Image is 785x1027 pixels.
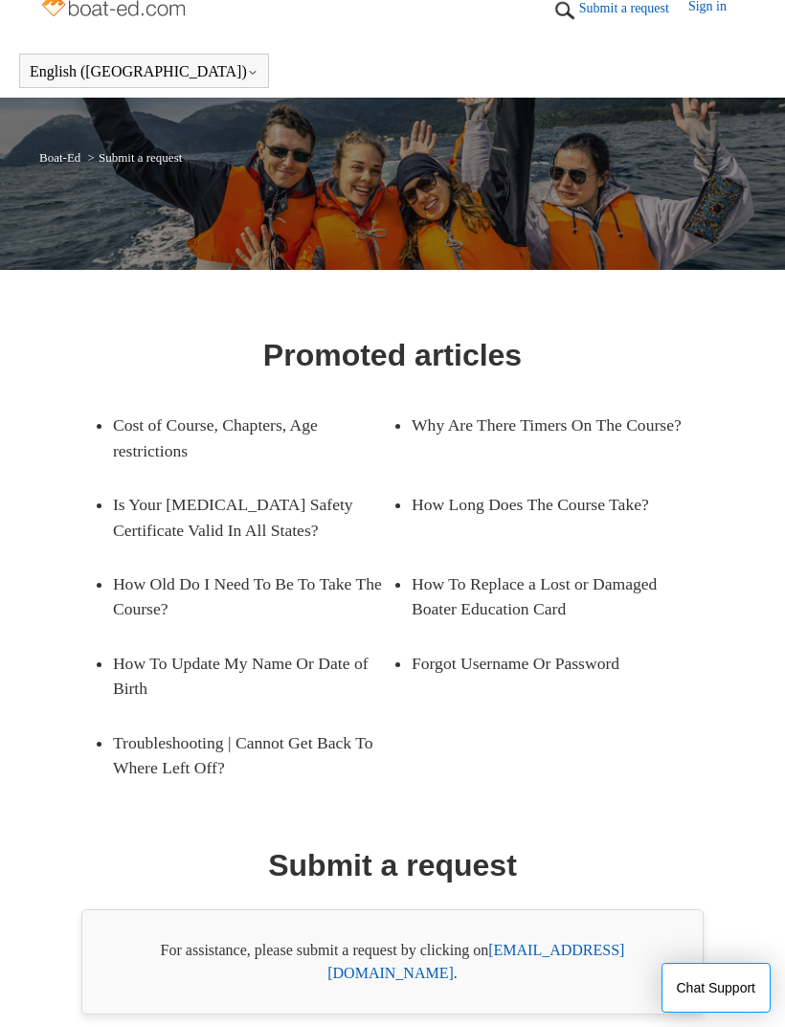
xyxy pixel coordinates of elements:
a: [EMAIL_ADDRESS][DOMAIN_NAME] [327,942,624,981]
a: How To Update My Name Or Date of Birth [113,636,392,716]
a: Why Are There Timers On The Course? [412,398,691,452]
a: Troubleshooting | Cannot Get Back To Where Left Off? [113,716,392,795]
button: English ([GEOGRAPHIC_DATA]) [30,63,258,80]
a: Boat-Ed [39,150,80,165]
li: Boat-Ed [39,150,84,165]
h1: Promoted articles [263,332,522,378]
a: Forgot Username Or Password [412,636,691,690]
li: Submit a request [84,150,183,165]
a: How Old Do I Need To Be To Take The Course? [113,557,392,636]
div: For assistance, please submit a request by clicking on . [81,909,704,1015]
h1: Submit a request [268,842,517,888]
button: Chat Support [662,963,772,1013]
a: Cost of Course, Chapters, Age restrictions [113,398,392,478]
a: Is Your [MEDICAL_DATA] Safety Certificate Valid In All States? [113,478,392,557]
a: How To Replace a Lost or Damaged Boater Education Card [412,557,691,636]
a: How Long Does The Course Take? [412,478,691,531]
